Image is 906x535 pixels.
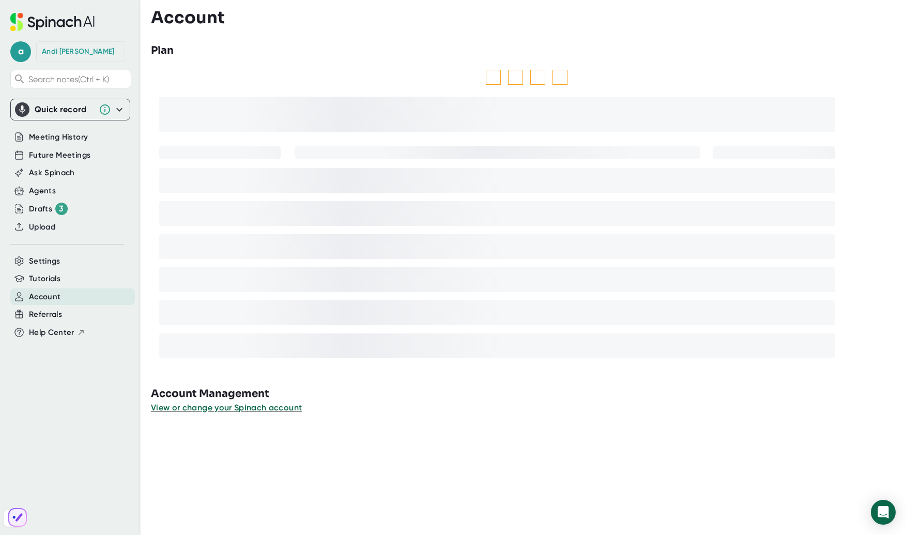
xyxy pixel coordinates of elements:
[15,99,126,120] div: Quick record
[151,386,906,402] h3: Account Management
[29,167,75,179] button: Ask Spinach
[28,74,128,84] span: Search notes (Ctrl + K)
[29,221,55,233] button: Upload
[151,43,174,58] h3: Plan
[29,203,68,215] button: Drafts 3
[151,402,302,414] button: View or change your Spinach account
[29,255,60,267] button: Settings
[10,41,31,62] span: a
[29,203,68,215] div: Drafts
[29,309,62,320] button: Referrals
[151,403,302,412] span: View or change your Spinach account
[151,8,225,27] h3: Account
[29,327,85,339] button: Help Center
[42,47,114,56] div: Andi Limon
[871,500,896,525] div: Open Intercom Messenger
[4,510,21,527] button: Collapse sidebar
[29,149,90,161] button: Future Meetings
[35,104,94,115] div: Quick record
[29,291,60,303] button: Account
[29,185,56,197] button: Agents
[55,203,68,215] div: 3
[29,273,60,285] button: Tutorials
[29,327,74,339] span: Help Center
[29,131,88,143] button: Meeting History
